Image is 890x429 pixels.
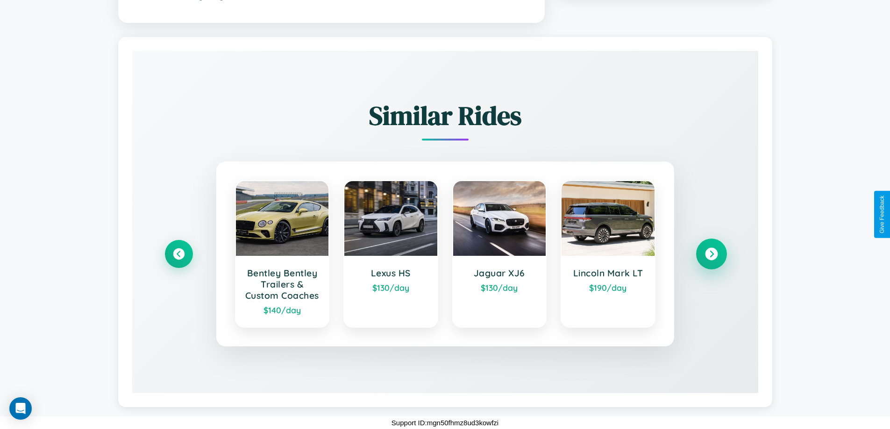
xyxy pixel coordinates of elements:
h3: Lincoln Mark LT [571,267,645,279]
h3: Bentley Bentley Trailers & Custom Coaches [245,267,320,301]
div: $ 130 /day [354,282,428,293]
div: $ 130 /day [463,282,537,293]
a: Jaguar XJ6$130/day [452,180,547,328]
div: $ 140 /day [245,305,320,315]
div: Open Intercom Messenger [9,397,32,420]
p: Support ID: mgn50fhmz8ud3kowfzi [392,416,498,429]
h3: Jaguar XJ6 [463,267,537,279]
a: Lexus HS$130/day [343,180,438,328]
h2: Similar Rides [165,98,726,134]
div: Give Feedback [879,196,885,233]
h3: Lexus HS [354,267,428,279]
a: Lincoln Mark LT$190/day [561,180,655,328]
div: $ 190 /day [571,282,645,293]
a: Bentley Bentley Trailers & Custom Coaches$140/day [235,180,330,328]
